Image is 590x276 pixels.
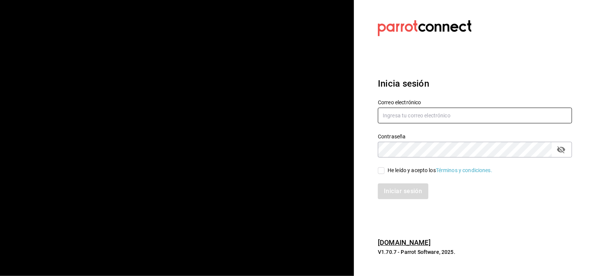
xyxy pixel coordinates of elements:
input: Ingresa tu correo electrónico [378,108,572,123]
a: Términos y condiciones. [436,167,492,173]
button: passwordField [555,143,568,156]
div: He leído y acepto los [388,166,492,174]
a: [DOMAIN_NAME] [378,238,431,246]
p: V1.70.7 - Parrot Software, 2025. [378,248,572,256]
label: Contraseña [378,134,572,139]
label: Correo electrónico [378,100,572,105]
h3: Inicia sesión [378,77,572,90]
